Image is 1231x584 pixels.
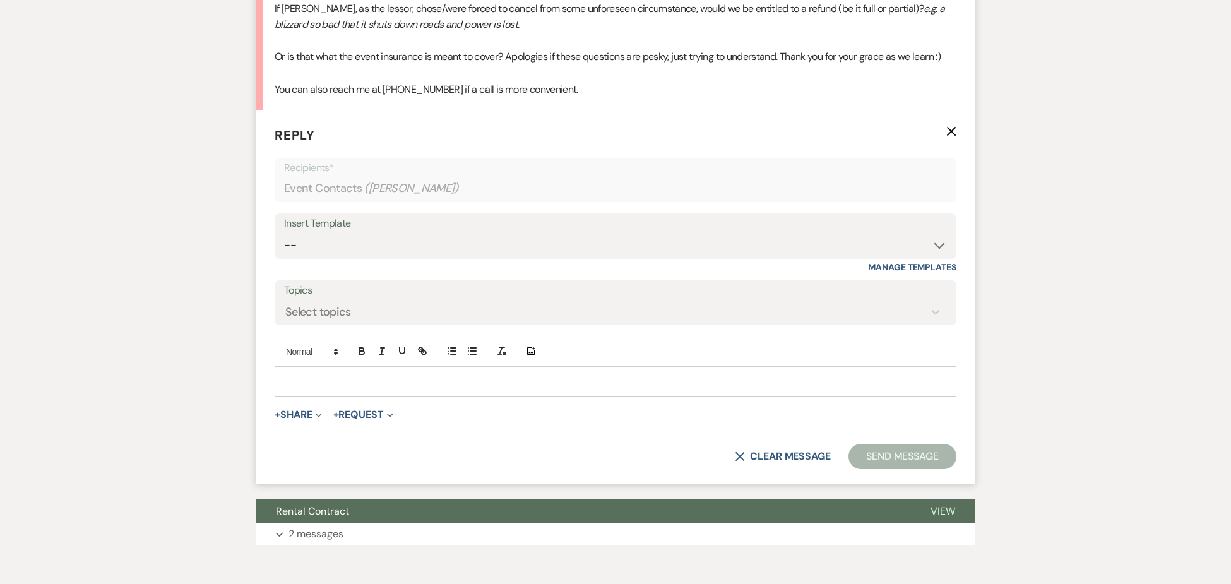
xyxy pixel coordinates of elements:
button: Request [333,410,393,420]
div: Select topics [285,303,351,320]
button: Rental Contract [256,499,910,523]
button: Clear message [735,451,831,462]
span: ( [PERSON_NAME] ) [364,180,459,197]
p: Or is that what the event insurance is meant to cover? Apologies if these questions are pesky, ju... [275,49,956,65]
div: Insert Template [284,215,947,233]
span: Rental Contract [276,504,349,518]
button: Send Message [848,444,956,469]
label: Topics [284,282,947,300]
div: Event Contacts [284,176,947,201]
span: Reply [275,127,315,143]
p: If [PERSON_NAME], as the lessor, chose/were forced to cancel from some unforeseen circumstance, w... [275,1,956,33]
p: Recipients* [284,160,947,176]
a: Manage Templates [868,261,956,273]
span: + [275,410,280,420]
span: + [333,410,339,420]
p: You can also reach me at [PHONE_NUMBER] if a call is more convenient. [275,81,956,98]
button: Share [275,410,322,420]
button: View [910,499,975,523]
p: 2 messages [288,526,343,542]
button: 2 messages [256,523,975,545]
span: View [931,504,955,518]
